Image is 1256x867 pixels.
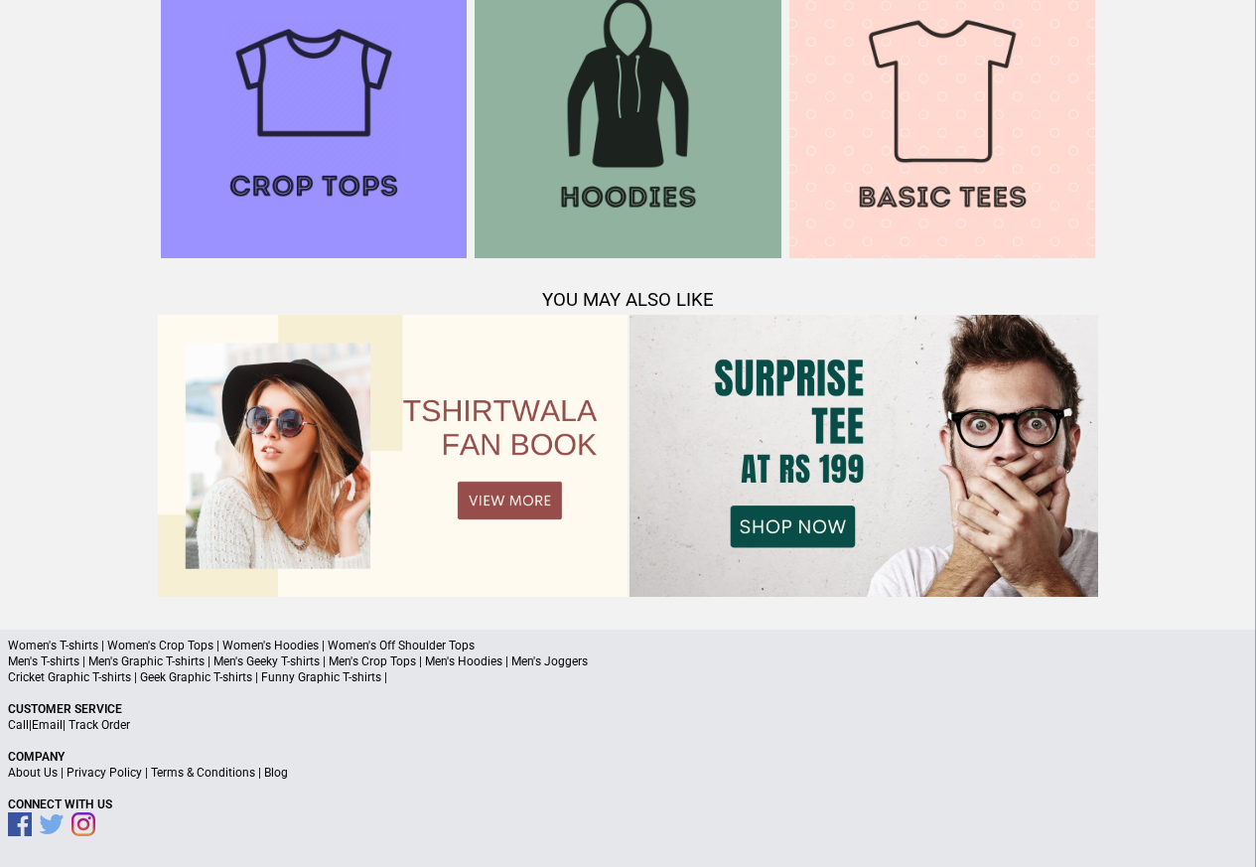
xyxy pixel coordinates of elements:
[264,766,288,780] a: Blog
[32,718,63,732] a: Email
[67,766,142,780] a: Privacy Policy
[8,718,29,732] a: Call
[8,749,1248,765] p: Company
[8,717,1248,733] p: | |
[8,669,1248,685] p: Cricket Graphic T-shirts | Geek Graphic T-shirts | Funny Graphic T-shirts |
[8,653,1248,669] p: Men's T-shirts | Men's Graphic T-shirts | Men's Geeky T-shirts | Men's Crop Tops | Men's Hoodies ...
[8,766,58,780] a: About Us
[69,718,130,732] a: Track Order
[8,796,1248,812] p: Connect With Us
[542,289,714,311] span: YOU MAY ALSO LIKE
[8,638,1248,653] p: Women's T-shirts | Women's Crop Tops | Women's Hoodies | Women's Off Shoulder Tops
[151,766,255,780] a: Terms & Conditions
[8,765,1248,781] p: | | |
[8,701,1248,717] p: Customer Service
